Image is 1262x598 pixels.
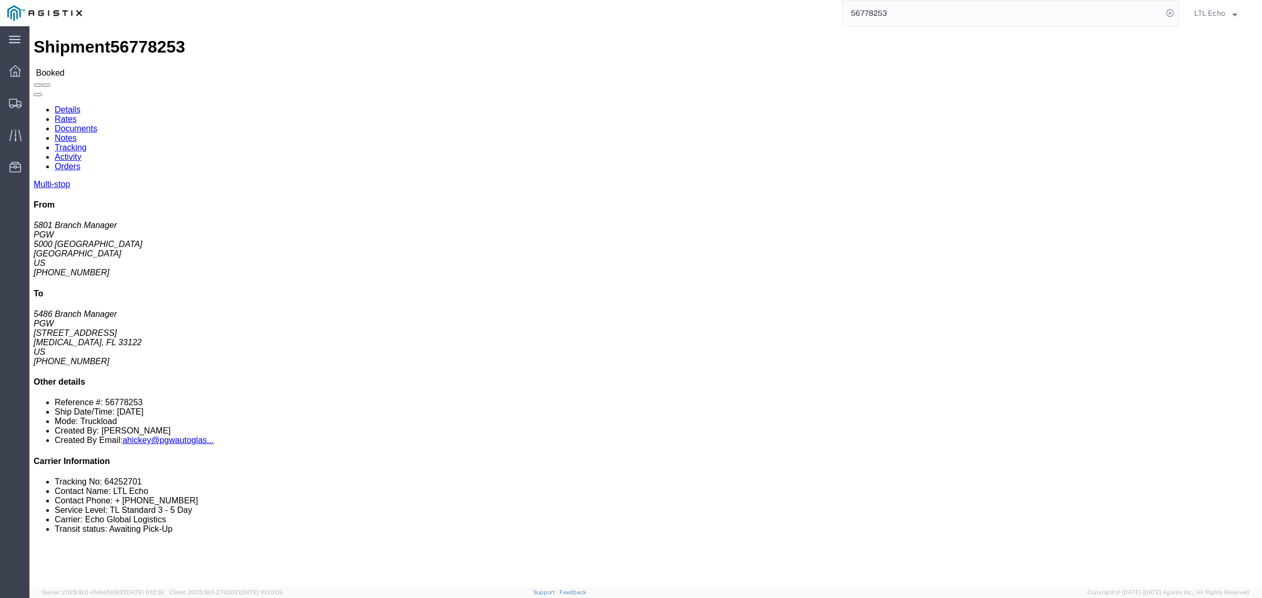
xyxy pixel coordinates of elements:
[7,5,82,21] img: logo
[240,589,283,595] span: [DATE] 10:20:09
[559,589,586,595] a: Feedback
[29,26,1262,587] iframe: FS Legacy Container
[533,589,559,595] a: Support
[169,589,283,595] span: Client: 2025.18.0-27d3021
[1194,7,1225,19] span: LTL Echo
[1087,588,1249,597] span: Copyright © [DATE]-[DATE] Agistix Inc., All Rights Reserved
[843,1,1163,26] input: Search for shipment number, reference number
[1194,7,1247,19] button: LTL Echo
[42,589,165,595] span: Server: 2025.18.0-d1e9a510831
[125,589,165,595] span: [DATE] 11:12:30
